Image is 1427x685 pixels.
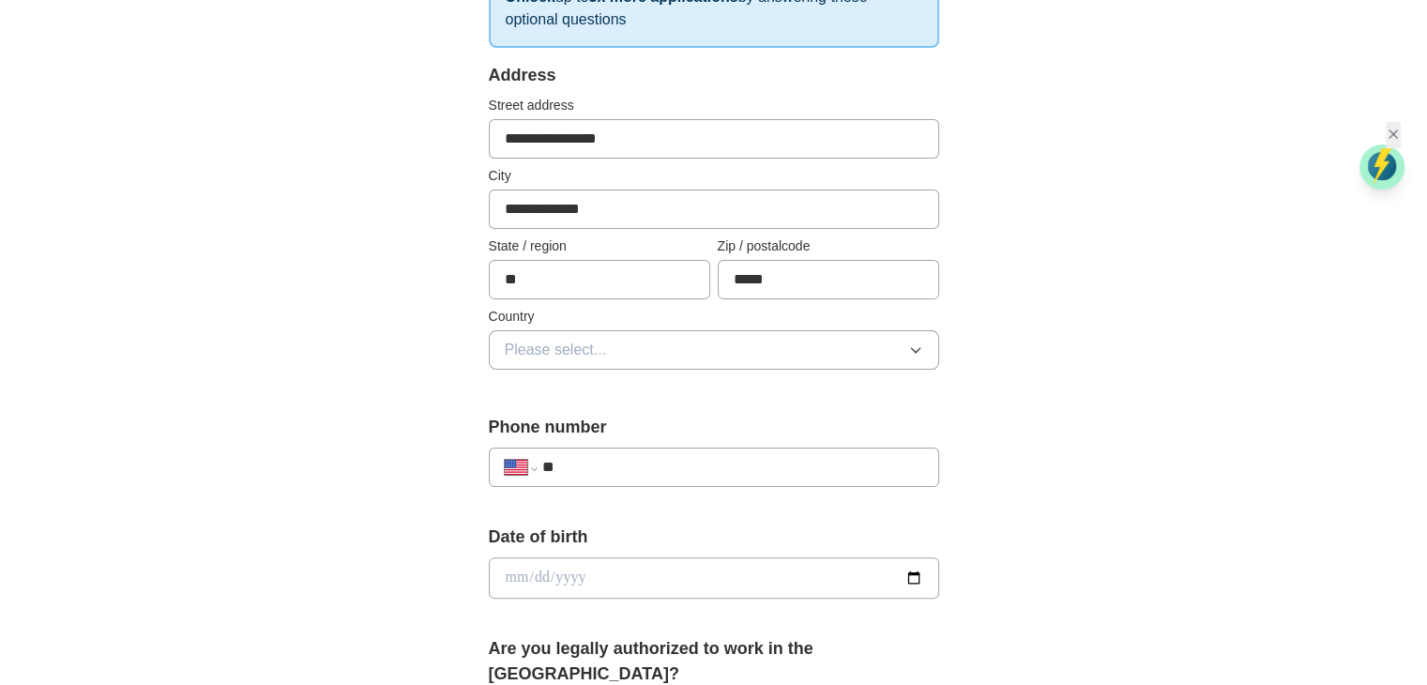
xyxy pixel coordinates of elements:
[489,236,710,256] label: State / region
[505,339,607,361] span: Please select...
[489,525,939,550] label: Date of birth
[489,96,939,115] label: Street address
[489,415,939,440] label: Phone number
[489,307,939,327] label: Country
[718,236,939,256] label: Zip / postalcode
[489,330,939,370] button: Please select...
[489,166,939,186] label: City
[489,63,939,88] div: Address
